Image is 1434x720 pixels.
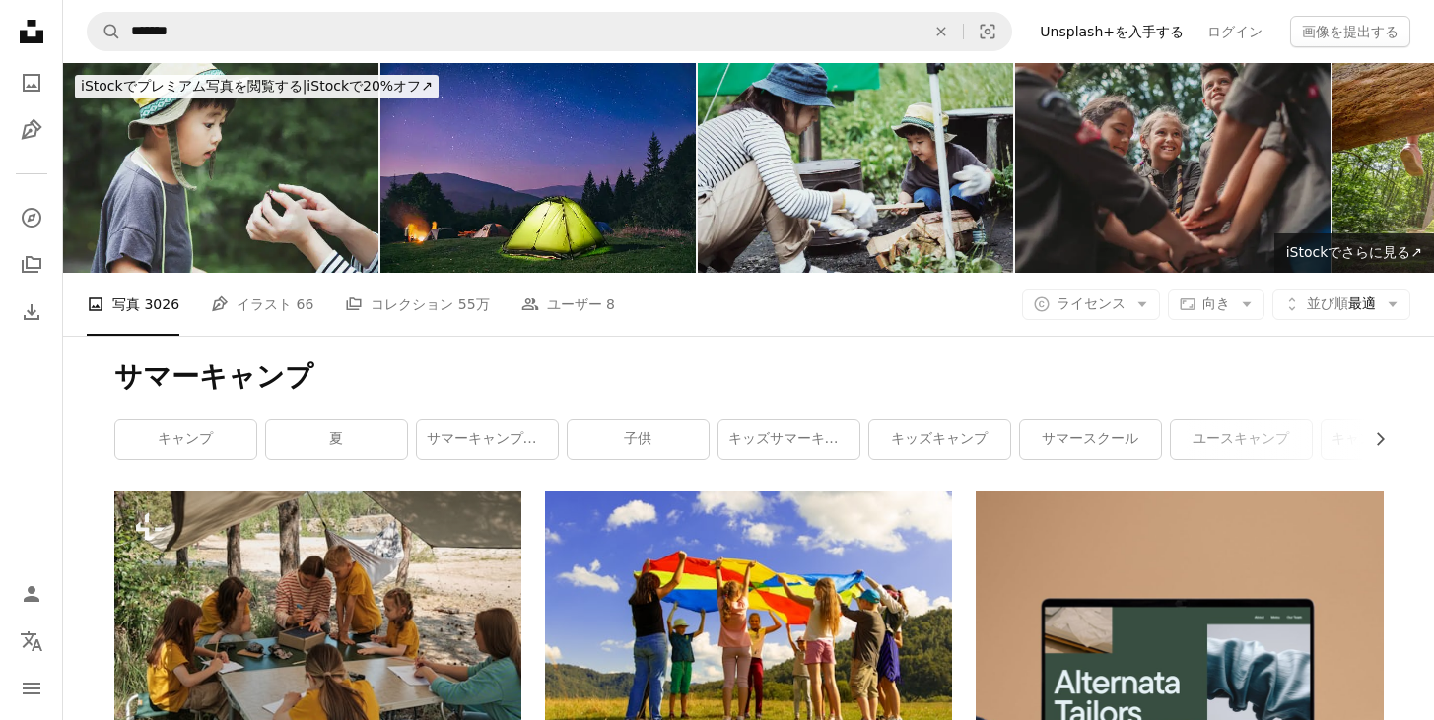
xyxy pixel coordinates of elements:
a: サマースクール [1020,420,1161,459]
a: ユースキャンプ [1171,420,1312,459]
a: コレクション 55万 [345,273,489,336]
button: 画像を提出する [1290,16,1410,47]
a: イラスト 66 [211,273,313,336]
span: iStockでさらに見る ↗ [1286,244,1422,260]
a: キッズサマーキャンプ [718,420,859,459]
span: 並び順 [1307,295,1348,311]
span: 66 [297,294,314,315]
button: リストを右にスクロールする [1362,420,1384,459]
a: 昼間、緑の芝生の上に立つ女性たち [545,618,952,635]
span: iStockで20%オフ ↗ [81,78,433,94]
a: キャンプ [115,420,256,459]
button: Unsplashで検索する [88,13,121,50]
a: キッズキャンプ [869,420,1010,459]
button: 全てクリア [920,13,963,50]
button: ビジュアル検索 [964,13,1011,50]
a: iStockでプレミアム写真を閲覧する|iStockで20%オフ↗ [63,63,450,110]
a: テーブルを囲む子どもたちのグループ [114,618,521,635]
button: 向き [1168,289,1264,320]
a: ダウンロード履歴 [12,293,51,332]
a: Unsplash+を入手する [1028,16,1195,47]
span: 最適 [1307,295,1376,314]
button: 並び順最適 [1272,289,1410,320]
img: スカウトユニティ [1015,63,1331,273]
a: 探す [12,198,51,237]
a: イラスト [12,110,51,150]
a: ユーザー 8 [521,273,615,336]
button: 言語 [12,622,51,661]
span: 8 [606,294,615,315]
a: 写真 [12,63,51,102]
button: メニュー [12,669,51,708]
a: iStockでさらに見る↗ [1274,233,1434,273]
a: 子供 [568,420,709,459]
h1: サマーキャンプ [114,360,1384,395]
form: サイト内でビジュアルを探す [87,12,1012,51]
img: 彼の母は森でキャッチするトンボを見つめる少年 [63,63,378,273]
span: ライセンス [1057,295,1126,311]
span: 向き [1202,295,1230,311]
a: コレクション [12,245,51,285]
span: 55万 [458,294,490,315]
button: ライセンス [1022,289,1160,320]
img: 母と息子の屋外キャンプ [698,63,1013,273]
a: ログイン [1195,16,1274,47]
span: iStockでプレミアム写真を閲覧する | [81,78,307,94]
img: 夜の森で星空の下に照らされた緑のテント [380,63,696,273]
a: ログイン / 登録する [12,574,51,614]
a: 夏 [266,420,407,459]
a: サマーキャンプキッズ [417,420,558,459]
